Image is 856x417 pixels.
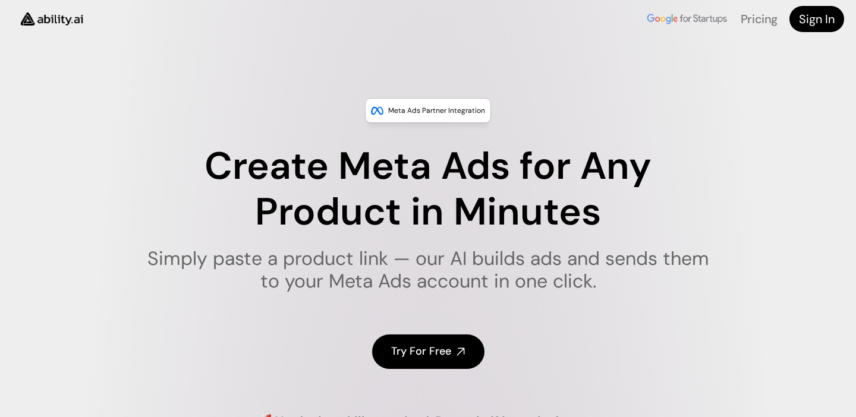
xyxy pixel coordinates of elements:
a: Pricing [741,11,778,27]
h4: Try For Free [391,344,451,359]
h1: Simply paste a product link — our AI builds ads and sends them to your Meta Ads account in one cl... [140,247,717,293]
h4: Sign In [799,11,835,27]
a: Sign In [789,6,844,32]
h1: Create Meta Ads for Any Product in Minutes [140,144,717,235]
p: Meta Ads Partner Integration [388,105,485,116]
a: Try For Free [372,334,484,368]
